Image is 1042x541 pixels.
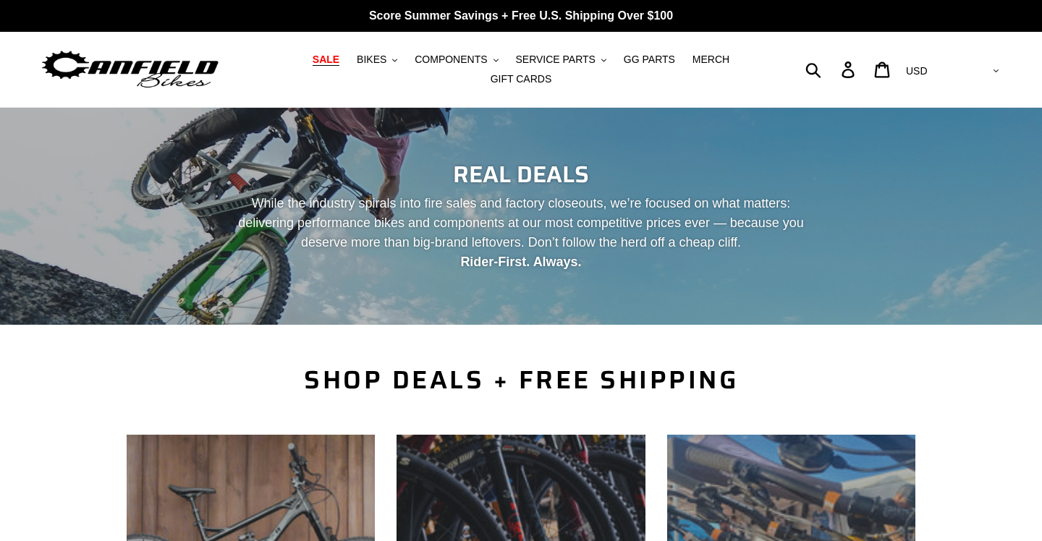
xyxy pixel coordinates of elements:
[305,50,347,69] a: SALE
[127,161,915,188] h2: REAL DEALS
[313,54,339,66] span: SALE
[415,54,487,66] span: COMPONENTS
[617,50,682,69] a: GG PARTS
[127,365,915,395] h2: SHOP DEALS + FREE SHIPPING
[624,54,675,66] span: GG PARTS
[460,255,581,269] strong: Rider-First. Always.
[407,50,505,69] button: COMPONENTS
[685,50,737,69] a: MERCH
[357,54,386,66] span: BIKES
[225,194,817,272] p: While the industry spirals into fire sales and factory closeouts, we’re focused on what matters: ...
[508,50,613,69] button: SERVICE PARTS
[40,47,221,93] img: Canfield Bikes
[515,54,595,66] span: SERVICE PARTS
[350,50,404,69] button: BIKES
[692,54,729,66] span: MERCH
[813,54,850,85] input: Search
[491,73,552,85] span: GIFT CARDS
[483,69,559,89] a: GIFT CARDS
